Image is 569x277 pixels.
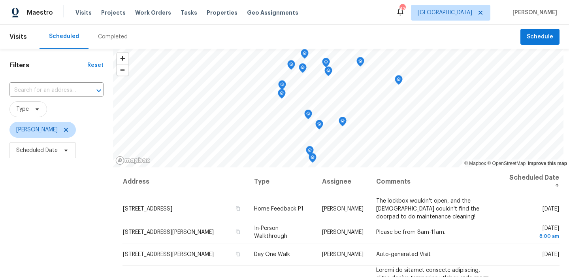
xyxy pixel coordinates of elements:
[115,156,150,165] a: Mapbox homepage
[181,10,197,15] span: Tasks
[16,105,29,113] span: Type
[309,153,317,165] div: Map marker
[509,9,557,17] span: [PERSON_NAME]
[123,252,214,257] span: [STREET_ADDRESS][PERSON_NAME]
[528,161,567,166] a: Improve this map
[278,80,286,93] div: Map marker
[117,53,128,64] button: Zoom in
[234,205,241,212] button: Copy Address
[16,146,58,154] span: Scheduled Date
[487,161,526,166] a: OpenStreetMap
[543,206,559,211] span: [DATE]
[247,9,298,17] span: Geo Assignments
[75,9,92,17] span: Visits
[507,226,559,240] span: [DATE]
[339,117,347,129] div: Map marker
[9,61,87,69] h1: Filters
[520,29,560,45] button: Schedule
[287,60,295,72] div: Map marker
[376,230,445,235] span: Please be from 8am-11am.
[101,9,126,17] span: Projects
[234,250,241,258] button: Copy Address
[527,32,553,42] span: Schedule
[376,198,479,219] span: The lockbox wouldn't open, and the [DEMOGRAPHIC_DATA] couldn't find the doorpad to do maintenance...
[322,58,330,70] div: Map marker
[207,9,237,17] span: Properties
[113,49,563,167] canvas: Map
[322,206,364,211] span: [PERSON_NAME]
[322,230,364,235] span: [PERSON_NAME]
[254,206,303,211] span: Home Feedback P1
[93,85,104,96] button: Open
[306,146,314,158] div: Map marker
[254,226,287,239] span: In-Person Walkthrough
[87,61,104,69] div: Reset
[399,5,405,13] div: 42
[501,167,560,196] th: Scheduled Date ↑
[356,57,364,69] div: Map marker
[324,66,332,79] div: Map marker
[122,167,248,196] th: Address
[9,84,81,97] input: Search for an address...
[301,49,309,61] div: Map marker
[123,230,214,235] span: [STREET_ADDRESS][PERSON_NAME]
[543,252,559,257] span: [DATE]
[464,161,486,166] a: Mapbox
[9,28,27,46] span: Visits
[376,252,431,257] span: Auto-generated Visit
[278,89,286,101] div: Map marker
[395,75,403,87] div: Map marker
[49,32,79,40] div: Scheduled
[316,167,370,196] th: Assignee
[117,64,128,76] button: Zoom out
[507,232,559,240] div: 8:00 am
[248,167,316,196] th: Type
[322,252,364,257] span: [PERSON_NAME]
[418,9,472,17] span: [GEOGRAPHIC_DATA]
[234,228,241,235] button: Copy Address
[254,252,290,257] span: Day One Walk
[123,206,172,211] span: [STREET_ADDRESS]
[16,126,58,134] span: [PERSON_NAME]
[299,63,307,76] div: Map marker
[370,167,501,196] th: Comments
[315,120,323,132] div: Map marker
[304,110,312,122] div: Map marker
[135,9,171,17] span: Work Orders
[27,9,53,17] span: Maestro
[98,33,128,41] div: Completed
